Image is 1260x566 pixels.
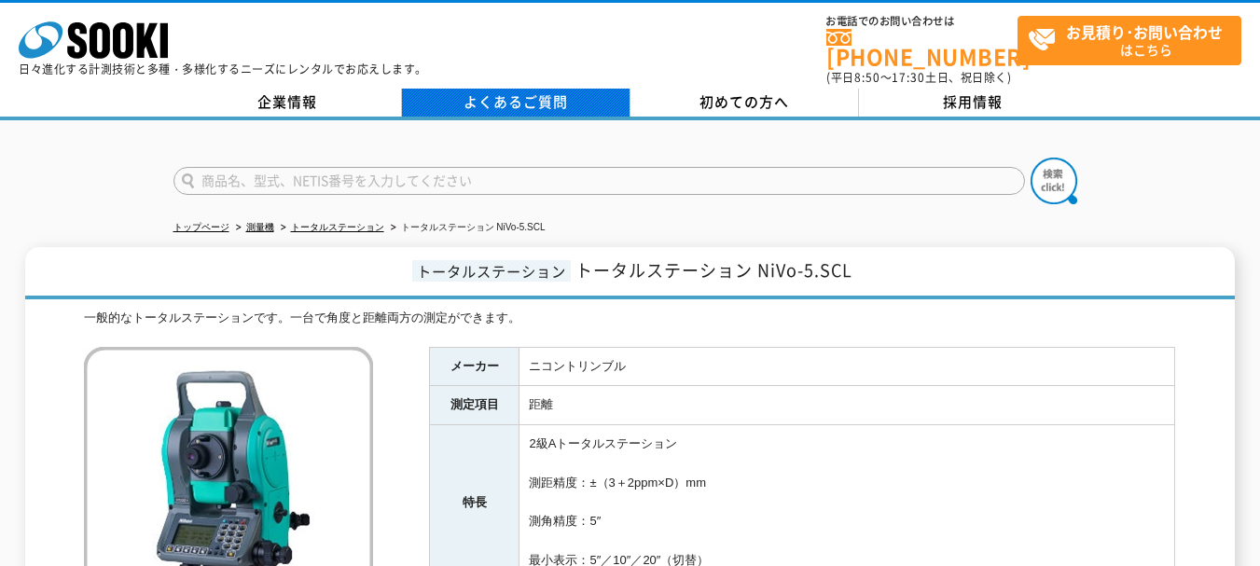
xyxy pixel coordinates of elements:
a: トータルステーション [291,222,384,232]
a: 採用情報 [859,89,1087,117]
a: お見積り･お問い合わせはこちら [1018,16,1241,65]
td: ニコントリンブル [519,347,1175,386]
a: 初めての方へ [630,89,859,117]
span: トータルステーション NiVo-5.SCL [575,257,852,283]
input: 商品名、型式、NETIS番号を入力してください [173,167,1025,195]
a: よくあるご質問 [402,89,630,117]
a: トップページ [173,222,229,232]
th: 測定項目 [430,386,519,425]
strong: お見積り･お問い合わせ [1066,21,1223,43]
p: 日々進化する計測技術と多種・多様化するニーズにレンタルでお応えします。 [19,63,427,75]
th: メーカー [430,347,519,386]
span: 17:30 [892,69,925,86]
span: お電話でのお問い合わせは [826,16,1018,27]
td: 距離 [519,386,1175,425]
span: はこちら [1028,17,1240,63]
a: 測量機 [246,222,274,232]
span: トータルステーション [412,260,571,282]
a: 企業情報 [173,89,402,117]
span: 8:50 [854,69,880,86]
a: [PHONE_NUMBER] [826,29,1018,67]
span: 初めての方へ [699,91,789,112]
img: btn_search.png [1031,158,1077,204]
span: (平日 ～ 土日、祝日除く) [826,69,1011,86]
li: トータルステーション NiVo-5.SCL [387,218,546,238]
div: 一般的なトータルステーションです。一台で角度と距離両方の測定ができます。 [84,309,1175,328]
